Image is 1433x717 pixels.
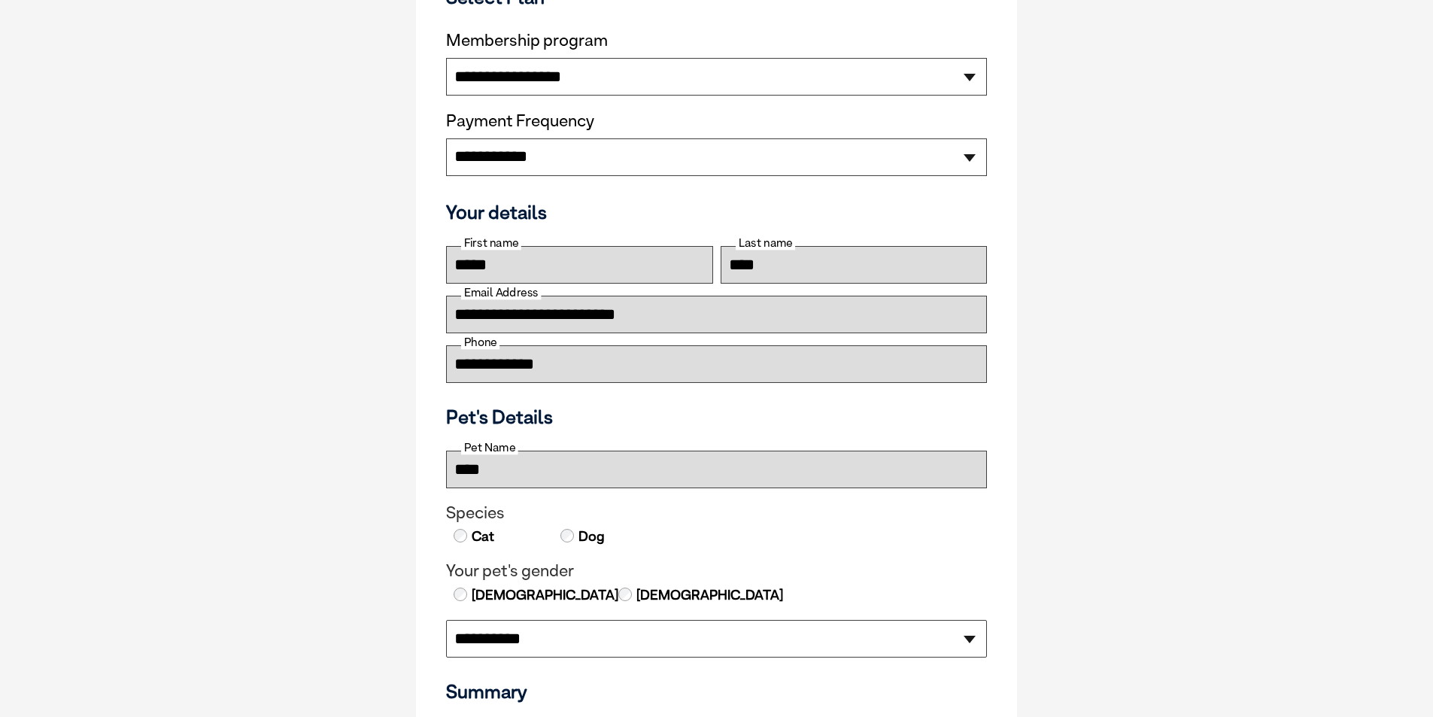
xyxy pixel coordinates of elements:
h3: Pet's Details [440,406,993,428]
h3: Your details [446,201,987,223]
legend: Your pet's gender [446,561,987,581]
label: First name [461,236,521,250]
legend: Species [446,503,987,523]
label: Membership program [446,31,987,50]
label: Payment Frequency [446,111,594,131]
label: Email Address [461,286,541,299]
h3: Summary [446,680,987,703]
label: Phone [461,336,499,349]
label: Last name [736,236,795,250]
